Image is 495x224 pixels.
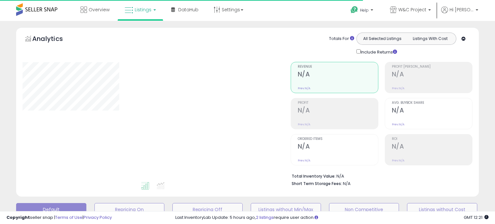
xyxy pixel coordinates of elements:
h2: N/A [298,71,378,79]
button: Listings without Cost [407,203,477,216]
strong: Copyright [6,214,30,220]
span: Avg. Buybox Share [392,101,472,105]
span: Ordered Items [298,137,378,141]
span: ROI [392,137,472,141]
i: Get Help [350,6,358,14]
b: Total Inventory Value: [292,173,335,179]
small: Prev: N/A [392,86,404,90]
h2: N/A [392,107,472,115]
small: Prev: N/A [392,159,404,162]
h5: Analytics [32,34,75,45]
span: W&C Project [398,6,426,13]
span: Hi [PERSON_NAME] [450,6,474,13]
span: Overview [89,6,110,13]
span: Listings [135,6,151,13]
a: 2 listings [256,214,274,220]
i: Click here to read more about un-synced listings. [315,215,318,219]
h2: N/A [392,71,472,79]
a: Hi [PERSON_NAME] [441,6,478,21]
span: DataHub [178,6,199,13]
h2: N/A [392,143,472,151]
div: seller snap | | [6,215,112,221]
a: Privacy Policy [83,214,112,220]
li: N/A [292,172,468,180]
button: Listings without Min/Max [251,203,321,216]
span: Profit [PERSON_NAME] [392,65,472,69]
span: N/A [343,180,351,187]
small: Prev: N/A [298,159,310,162]
button: Non Competitive [329,203,399,216]
a: Terms of Use [55,214,82,220]
div: Include Returns [352,48,405,55]
span: Revenue [298,65,378,69]
button: Listings With Cost [406,34,454,43]
a: Help [345,1,380,21]
div: Last InventoryLab Update: 5 hours ago, require user action. [175,215,489,221]
h2: N/A [298,143,378,151]
button: Repricing Off [172,203,243,216]
span: Help [360,7,369,13]
b: Short Term Storage Fees: [292,181,342,186]
button: All Selected Listings [358,34,406,43]
div: Totals For [329,36,354,42]
small: Prev: N/A [392,122,404,126]
h2: N/A [298,107,378,115]
small: Prev: N/A [298,122,310,126]
span: Profit [298,101,378,105]
button: Default [16,203,86,216]
small: Prev: N/A [298,86,310,90]
span: 2025-09-16 12:21 GMT [464,214,489,220]
button: Repricing On [94,203,165,216]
